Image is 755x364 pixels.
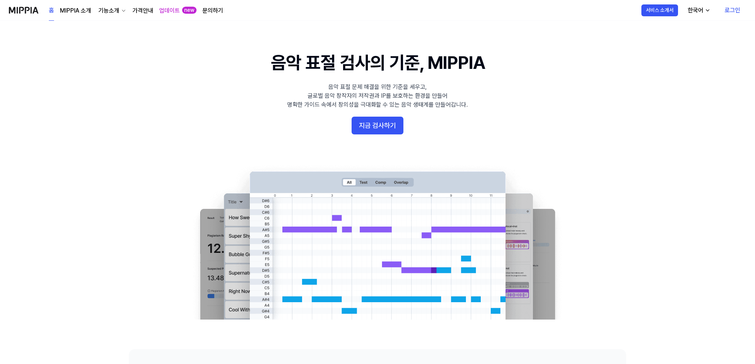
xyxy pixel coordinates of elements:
[132,6,153,15] a: 가격안내
[271,50,484,75] h1: 음악 표절 검사의 기준, MIPPIA
[686,6,705,15] div: 한국어
[97,6,127,15] button: 기능소개
[159,6,180,15] a: 업데이트
[287,83,468,109] div: 음악 표절 문제 해결을 위한 기준을 세우고, 글로벌 음악 창작자의 저작권과 IP를 보호하는 환경을 만들어 명확한 가이드 속에서 창의성을 극대화할 수 있는 음악 생태계를 만들어...
[97,6,121,15] div: 기능소개
[185,164,570,320] img: main Image
[49,0,54,21] a: 홈
[202,6,223,15] a: 문의하기
[682,3,715,18] button: 한국어
[641,4,678,16] button: 서비스 소개서
[60,6,91,15] a: MIPPIA 소개
[182,7,197,14] div: new
[352,117,403,134] button: 지금 검사하기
